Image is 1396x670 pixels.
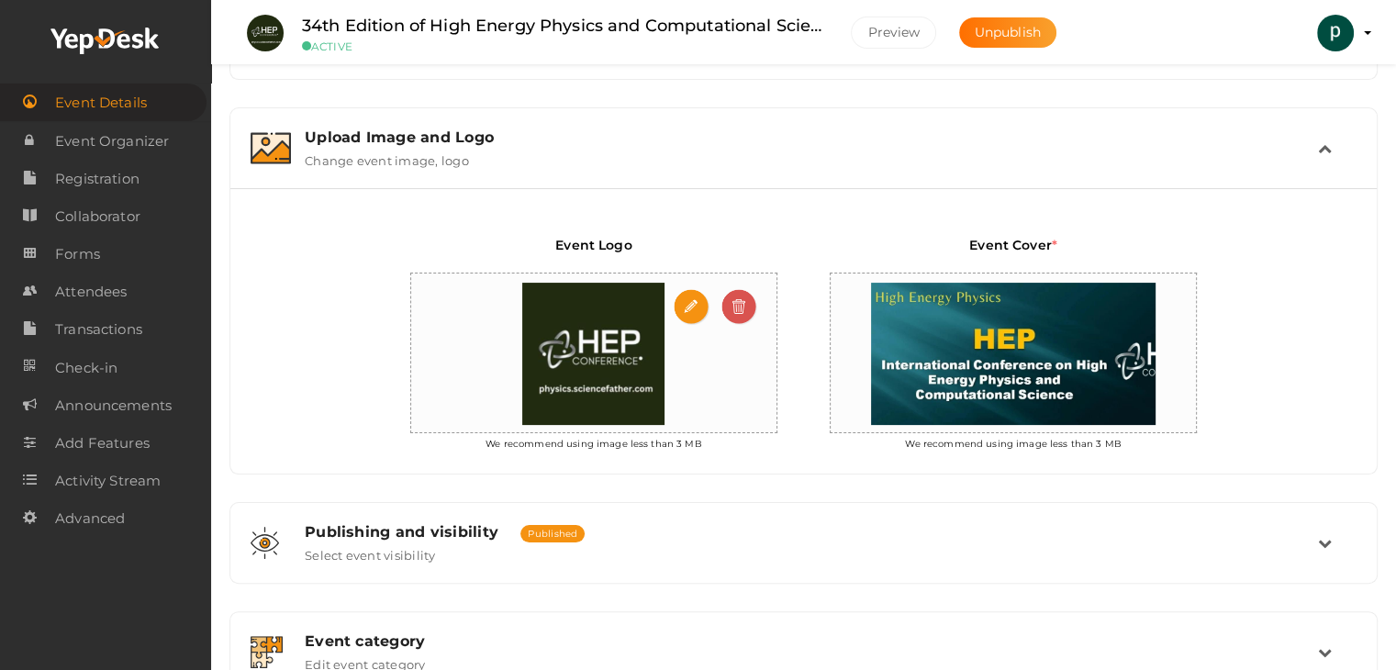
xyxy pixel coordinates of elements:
[55,161,140,197] span: Registration
[55,84,147,121] span: Event Details
[862,274,1165,434] img: TRJV1LSP_normal.png
[721,289,758,326] img: delete-icon.png
[55,463,161,499] span: Activity Stream
[818,433,1210,451] p: We recommend using image less than 3 MB
[305,632,1318,650] div: Event category
[251,527,279,559] img: shared-vision.svg
[513,274,674,434] img: R0LGVTVD_small.png
[247,15,284,51] img: R0LGVTVD_small.png
[251,132,291,164] img: image.svg
[251,636,283,668] img: category.svg
[55,387,172,424] span: Announcements
[305,146,469,168] label: Change event image, logo
[55,350,117,386] span: Check-in
[55,236,100,273] span: Forms
[397,433,789,451] p: We recommend using image less than 3 MB
[305,523,498,541] span: Publishing and visibility
[851,17,936,49] button: Preview
[959,17,1056,48] button: Unpublish
[302,39,823,53] small: ACTIVE
[305,541,436,563] label: Select event visibility
[302,13,823,39] label: 34th Edition of High Energy Physics and Computational Science [DATE]-[DATE] | [GEOGRAPHIC_DATA], ...
[55,274,127,310] span: Attendees
[305,128,1318,146] div: Upload Image and Logo
[55,311,142,348] span: Transactions
[240,154,1368,172] a: Upload Image and Logo Change event image, logo
[240,549,1368,566] a: Publishing and visibility Published Select event visibility
[55,425,150,462] span: Add Features
[1317,15,1354,51] img: ACg8ocLzSuLf38HofLKrbZ8atlcd4MaWnteDmrMT9v83_fjfO3XUi24=s100
[520,525,585,542] span: Published
[55,500,125,537] span: Advanced
[969,236,1057,268] label: Event Cover
[975,24,1041,40] span: Unpublish
[555,236,631,268] label: Event Logo
[55,123,169,160] span: Event Organizer
[55,198,140,235] span: Collaborator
